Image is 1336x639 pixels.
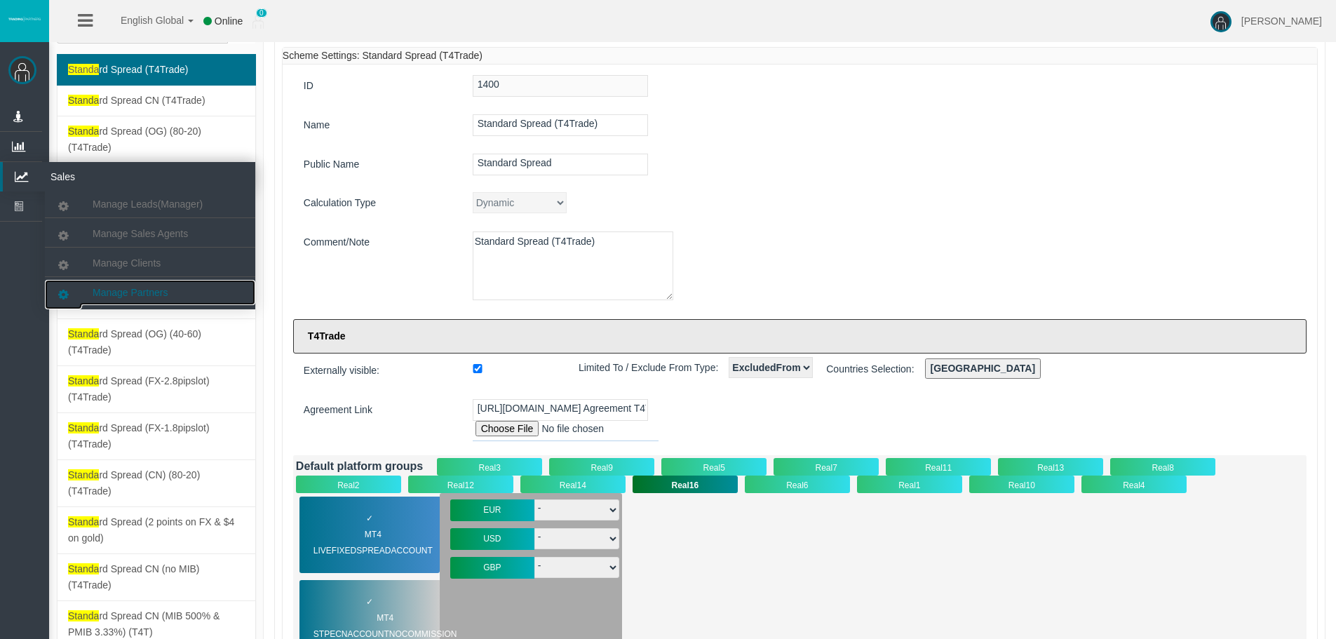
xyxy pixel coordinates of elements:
[93,228,188,239] span: Manage Sales Agents
[215,15,243,27] span: Online
[520,476,626,493] div: Real14
[816,358,924,380] span: Countries Selection:
[68,328,201,356] span: rd Spread (OG) (40-60) (T4Trade)
[68,126,201,153] span: rd Spread (OG) (80-20) (T4Trade)
[857,476,962,493] div: Real1
[1110,458,1215,476] div: Real8
[252,15,264,29] img: user_small.png
[68,563,200,591] span: rd Spread CN (no MIB) (T4Trade)
[45,250,255,276] a: Manage Clients
[1210,11,1232,32] img: user-image
[45,280,255,305] a: Manage Partners
[568,357,729,379] span: Limited To / Exclude From Type:
[45,221,255,246] a: Manage Sales Agents
[68,610,220,638] span: rd Spread CN (MIB 500% & PMIB 3.33%) (T4T)
[362,50,482,61] span: Standard Spread (T4Trade)
[483,534,501,544] span: USD
[283,50,360,61] span: Scheme Settings:
[40,162,177,191] span: Sales
[886,458,991,476] div: Real11
[296,458,423,474] div: Default platform groups
[68,95,99,106] span: Standa
[68,95,205,106] span: rd Spread CN (T4Trade)
[293,75,462,97] label: ID
[313,527,433,559] span: MT4 LiveFixedSpreadAccount
[293,319,1307,354] label: T4Trade
[437,458,542,476] div: Real3
[925,358,1041,379] button: Countries Selection:
[45,191,255,217] a: Manage Leads(Manager)
[299,497,440,573] div: ✓
[931,363,1036,374] span: [GEOGRAPHIC_DATA]
[1241,15,1322,27] span: [PERSON_NAME]
[93,287,168,298] span: Manage Partners
[68,422,99,433] span: Standa
[3,162,255,191] a: Sales
[68,516,99,527] span: Standa
[293,360,390,382] span: Externally visible:
[93,257,161,269] span: Manage Clients
[549,458,654,476] div: Real9
[68,469,200,497] span: rd Spread (CN) (80-20) (T4Trade)
[68,328,99,339] span: Standa
[68,64,99,75] span: Standa
[68,422,210,450] span: rd Spread (FX-1.8pipslot) (T4Trade)
[633,476,738,493] div: Real16
[1081,476,1187,493] div: Real4
[745,476,850,493] div: Real6
[483,505,501,515] span: EUR
[293,114,462,136] label: Name
[68,126,99,137] span: Standa
[293,192,462,214] label: Calculation Type
[68,375,210,403] span: rd Spread (FX-2.8pipslot) (T4Trade)
[661,458,767,476] div: Real5
[293,399,462,421] label: Agreement Link
[774,458,879,476] div: Real7
[68,375,99,386] span: Standa
[390,364,565,373] input: Externally visible:
[729,357,813,378] select: Limited To / Exclude From Type:
[408,476,513,493] div: Real12
[68,469,99,480] span: Standa
[68,516,234,544] span: rd Spread (2 points on FX & $4 on gold)
[93,199,203,210] span: Manage Leads(Manager)
[998,458,1103,476] div: Real13
[293,231,462,253] label: Comment/Note
[296,476,401,493] div: Real2
[293,154,462,175] label: Public Name
[7,16,42,22] img: logo.svg
[68,563,99,574] span: Standa
[68,64,188,75] span: rd Spread (T4Trade)
[483,563,501,572] span: GBP
[969,476,1074,493] div: Real10
[68,610,99,621] span: Standa
[102,15,184,26] span: English Global
[256,8,267,18] span: 0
